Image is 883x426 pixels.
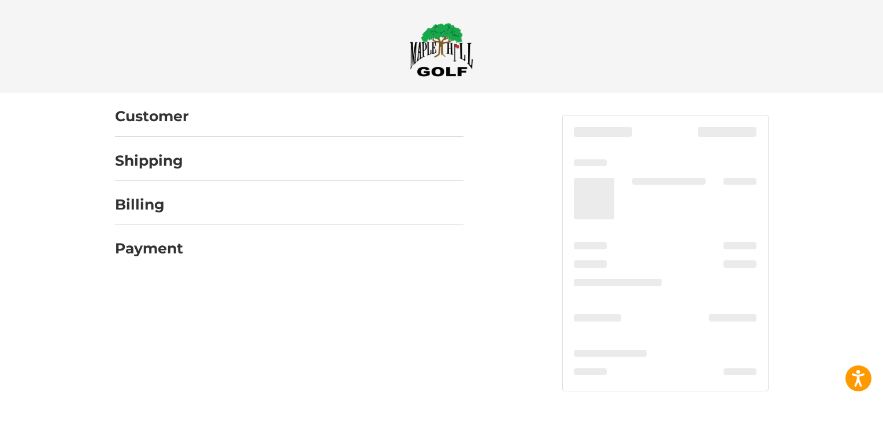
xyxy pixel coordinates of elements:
[115,152,183,170] h2: Shipping
[410,23,473,77] img: Maple Hill Golf
[115,107,189,125] h2: Customer
[12,376,137,414] iframe: Gorgias live chat messenger
[115,196,183,214] h2: Billing
[115,240,183,257] h2: Payment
